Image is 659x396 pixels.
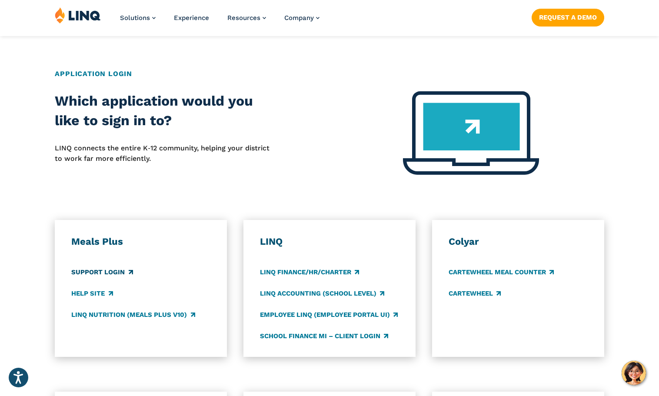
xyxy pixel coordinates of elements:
span: Resources [227,14,260,22]
a: Solutions [120,14,156,22]
img: LINQ | K‑12 Software [55,7,101,23]
nav: Primary Navigation [120,7,320,36]
h3: Meals Plus [71,236,210,248]
p: LINQ connects the entire K‑12 community, helping your district to work far more efficiently. [55,143,274,164]
span: Solutions [120,14,150,22]
a: LINQ Nutrition (Meals Plus v10) [71,310,195,319]
a: CARTEWHEEL Meal Counter [449,267,554,277]
a: Support Login [71,267,133,277]
a: LINQ Accounting (school level) [260,289,384,298]
a: LINQ Finance/HR/Charter [260,267,359,277]
a: Help Site [71,289,113,298]
h3: LINQ [260,236,399,248]
nav: Button Navigation [532,7,604,26]
a: Employee LINQ (Employee Portal UI) [260,310,398,319]
h3: Colyar [449,236,588,248]
a: School Finance MI – Client Login [260,331,388,341]
a: CARTEWHEEL [449,289,501,298]
a: Resources [227,14,266,22]
a: Request a Demo [532,9,604,26]
h2: Application Login [55,69,604,79]
a: Experience [174,14,209,22]
a: Company [284,14,320,22]
h2: Which application would you like to sign in to? [55,91,274,131]
button: Hello, have a question? Let’s chat. [622,361,646,385]
span: Company [284,14,314,22]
